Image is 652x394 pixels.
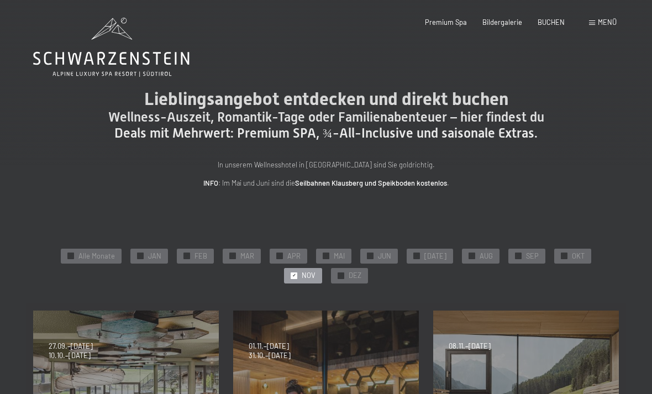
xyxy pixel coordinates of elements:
strong: INFO [203,178,218,187]
span: 31.10.–[DATE] [249,351,291,361]
span: Alle Monate [78,251,115,261]
span: ✓ [292,272,296,279]
span: ✓ [339,272,343,279]
span: ✓ [185,253,189,259]
span: ✓ [415,253,419,259]
span: ✓ [562,253,566,259]
span: DEZ [349,271,361,281]
a: Premium Spa [425,18,467,27]
p: In unserem Wellnesshotel in [GEOGRAPHIC_DATA] sind Sie goldrichtig. [105,159,547,170]
strong: Seilbahnen Klausberg und Speikboden kostenlos [295,178,447,187]
span: 10.10.–[DATE] [49,351,93,361]
span: OKT [572,251,585,261]
span: ✓ [369,253,372,259]
span: APR [287,251,301,261]
span: ✓ [69,253,73,259]
a: BUCHEN [538,18,565,27]
span: AUG [480,251,493,261]
a: Bildergalerie [482,18,522,27]
span: MAI [334,251,345,261]
span: ✓ [278,253,282,259]
span: ✓ [517,253,520,259]
span: ✓ [139,253,143,259]
span: JAN [148,251,161,261]
span: Menü [598,18,617,27]
span: NOV [302,271,316,281]
span: FEB [194,251,207,261]
span: SEP [526,251,539,261]
span: JUN [378,251,391,261]
span: ✓ [231,253,235,259]
span: 27.09.–[DATE] [49,342,93,351]
span: 01.11.–[DATE] [249,342,291,351]
span: 08.11.–[DATE] [449,342,491,351]
span: [DATE] [424,251,446,261]
p: : Im Mai und Juni sind die . [105,177,547,188]
span: ✓ [324,253,328,259]
span: Lieblingsangebot entdecken und direkt buchen [144,88,508,109]
span: ✓ [470,253,474,259]
span: Wellness-Auszeit, Romantik-Tage oder Familienabenteuer – hier findest du Deals mit Mehrwert: Prem... [108,109,544,141]
span: MAR [240,251,254,261]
